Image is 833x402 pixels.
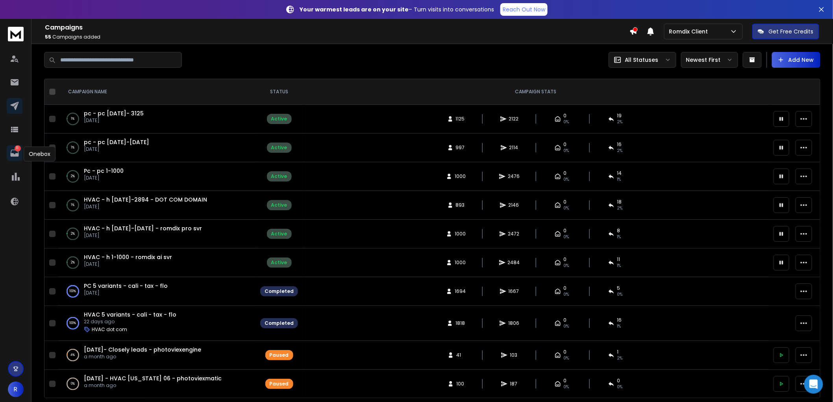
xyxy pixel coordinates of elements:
span: 8 [617,228,620,234]
h1: Campaigns [45,23,629,32]
span: 1694 [455,288,466,295]
span: 1 % [617,176,621,183]
span: HVAC - h [DATE]-[DATE] - romdix pro svr [84,224,202,232]
th: CAMPAIGN NAME [59,79,255,105]
td: 1%HVAC - h [DATE]-2894 - DOT COM DOMAIN[DATE] [59,191,255,220]
td: 100%PC 5 variants - cali - tax - flo[DATE] [59,277,255,306]
p: 22 days ago [84,319,176,325]
span: 997 [456,144,465,151]
a: Reach Out Now [500,3,548,16]
div: Domain: [URL] [20,20,56,27]
p: 0 % [71,380,75,388]
div: Active [271,259,287,266]
span: 0 [563,256,566,263]
span: 0 [563,170,566,176]
span: 2114 [509,144,518,151]
span: 1125 [456,116,465,122]
span: 0 [563,199,566,205]
span: HVAC 5 variants - cali - tax - flo [84,311,176,319]
p: – Turn visits into conversations [300,6,494,13]
span: 0 [563,349,566,355]
p: [DATE] [84,175,124,181]
div: Onebox [24,146,56,161]
p: [DATE] [84,204,207,210]
div: Active [271,144,287,151]
a: HVAC - h 1-1000 - romdix ai svr [84,253,172,261]
td: 100%HVAC 5 variants - cali - tax - flo22 days agoHVAC dot com [59,306,255,341]
span: 0 [563,113,566,119]
div: Completed [265,288,294,295]
span: 187 [510,381,518,387]
div: Paused [270,381,289,387]
span: 0% [563,205,569,211]
span: 0 [563,285,566,291]
p: [DATE] [84,146,149,152]
span: 103 [510,352,518,358]
span: 0 [563,317,566,323]
span: 1667 [509,288,519,295]
div: Domain Overview [30,46,70,52]
span: 1 % [617,263,621,269]
span: 0 [563,228,566,234]
a: pc - pc [DATE]- 3125 [84,109,144,117]
div: Completed [265,320,294,326]
strong: Your warmest leads are on your site [300,6,409,13]
span: 2146 [509,202,519,208]
div: Keywords by Traffic [87,46,133,52]
div: Active [271,173,287,180]
span: 0% [563,148,569,154]
div: v 4.0.25 [22,13,39,19]
span: 0% [563,384,569,390]
span: 1 % [617,234,621,240]
th: CAMPAIGN STATS [303,79,769,105]
span: 0 [563,141,566,148]
span: 2484 [508,259,520,266]
span: 2 % [617,148,622,154]
p: All Statuses [625,56,659,64]
span: 16 [617,141,622,148]
img: website_grey.svg [13,20,19,27]
button: R [8,382,24,397]
td: 2%HVAC - h 1-1000 - romdix ai svr[DATE] [59,248,255,277]
span: 1 [617,349,618,355]
span: 2 % [617,119,622,125]
span: 1806 [508,320,519,326]
span: 18 [617,199,622,205]
span: 0 [617,378,620,384]
p: 100 % [70,287,76,295]
p: 100 % [70,319,76,327]
a: [DATE] - HVAC [US_STATE] 06 - photoviexmatic [84,374,222,382]
img: logo [8,27,24,41]
p: 2 % [71,259,75,267]
td: 1%pc - pc [DATE]- 3125[DATE] [59,105,255,133]
span: 0 [563,378,566,384]
span: 2 % [617,355,622,361]
span: 0 % [617,291,622,298]
a: pc - pc [DATE]-[DATE] [84,138,149,146]
span: 2472 [508,231,520,237]
span: 55 [45,33,51,40]
a: [DATE]- Closely leads - photoviexengine [84,346,201,354]
p: Reach Out Now [503,6,545,13]
span: 0% [563,355,569,361]
p: [DATE] [84,261,172,267]
a: 11 [7,145,22,161]
span: 2122 [509,116,519,122]
span: 41 [456,352,464,358]
div: Active [271,202,287,208]
span: 2 % [617,205,622,211]
td: 4%[DATE]- Closely leads - photoviexenginea month ago [59,341,255,370]
p: HVAC dot com [92,326,127,333]
a: HVAC - h [DATE]-2894 - DOT COM DOMAIN [84,196,207,204]
td: 1%pc - pc [DATE]-[DATE][DATE] [59,133,255,162]
span: 0% [563,291,569,298]
button: Get Free Credits [752,24,819,39]
p: a month ago [84,382,222,389]
a: Pc - pc 1-1000 [84,167,124,175]
span: 0% [563,234,569,240]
